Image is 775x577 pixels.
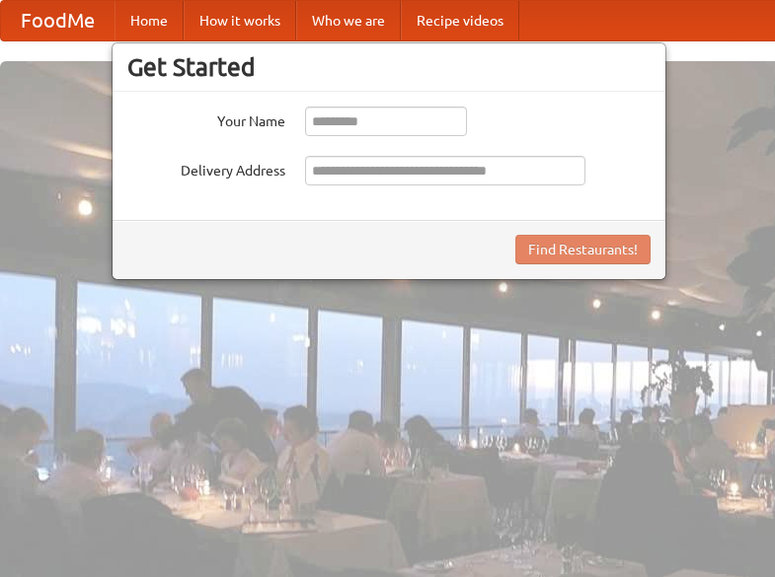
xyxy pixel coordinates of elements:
[1,1,115,40] a: FoodMe
[184,1,296,40] a: How it works
[515,235,651,264] button: Find Restaurants!
[127,52,651,82] h3: Get Started
[127,156,285,180] label: Delivery Address
[127,107,285,131] label: Your Name
[401,1,519,40] a: Recipe videos
[296,1,401,40] a: Who we are
[115,1,184,40] a: Home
